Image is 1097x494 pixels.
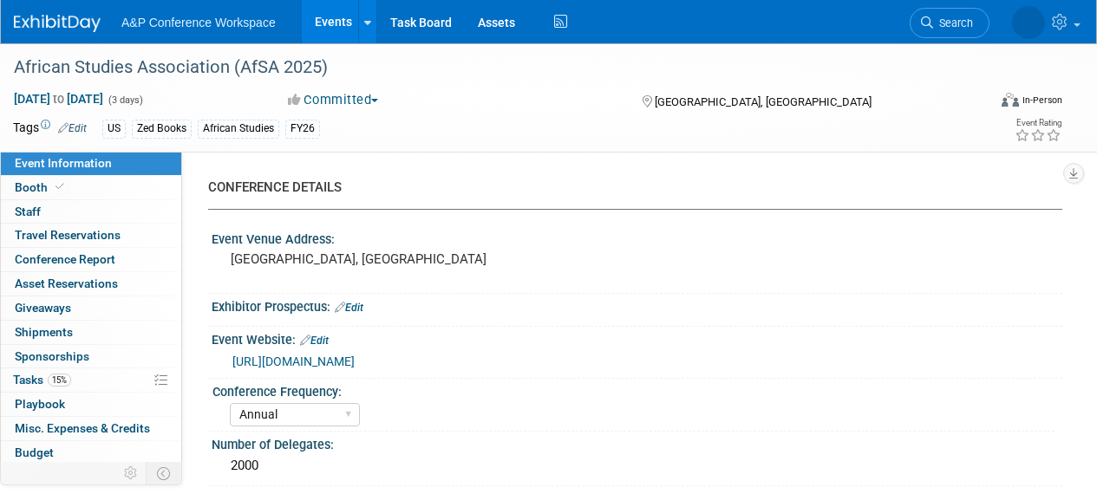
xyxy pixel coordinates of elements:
div: Zed Books [132,120,192,138]
span: Staff [15,205,41,218]
i: Booth reservation complete [56,182,64,192]
img: Format-Inperson.png [1002,93,1019,107]
a: Budget [1,441,181,465]
div: Number of Delegates: [212,432,1062,453]
a: Misc. Expenses & Credits [1,417,181,440]
span: Budget [15,445,54,459]
span: Asset Reservations [15,276,118,290]
img: ExhibitDay [14,15,101,32]
a: Staff [1,200,181,224]
span: Event Information [15,156,112,170]
a: Sponsorships [1,345,181,368]
a: Shipments [1,321,181,344]
div: US [102,120,126,138]
div: FY26 [285,120,320,138]
pre: [GEOGRAPHIC_DATA], [GEOGRAPHIC_DATA] [231,251,547,267]
a: Edit [300,335,329,347]
a: Asset Reservations [1,272,181,296]
td: Personalize Event Tab Strip [116,462,147,484]
span: Playbook [15,397,65,411]
div: Exhibitor Prospectus: [212,294,1062,316]
div: In-Person [1022,94,1062,107]
span: A&P Conference Workspace [121,16,276,29]
span: [DATE] [DATE] [13,91,104,107]
span: Conference Report [15,252,115,266]
td: Tags [13,119,87,139]
button: Committed [282,91,385,109]
div: African Studies [198,120,279,138]
span: (3 days) [107,94,143,106]
span: [GEOGRAPHIC_DATA], [GEOGRAPHIC_DATA] [655,95,872,108]
span: Giveaways [15,301,71,315]
span: Booth [15,180,68,194]
span: to [50,92,67,106]
span: Search [933,16,973,29]
a: Giveaways [1,296,181,320]
span: Tasks [13,373,71,387]
a: Playbook [1,393,181,416]
a: Event Information [1,152,181,175]
div: CONFERENCE DETAILS [208,179,1049,197]
div: Event Website: [212,327,1062,349]
a: Edit [335,302,363,314]
div: African Studies Association (AfSA 2025) [8,52,973,83]
img: Anne Weston [1012,6,1045,39]
span: 15% [48,374,71,387]
span: Sponsorships [15,349,89,363]
div: Conference Frequency: [212,379,1055,400]
a: Search [910,8,989,38]
div: Event Venue Address: [212,226,1062,248]
span: Misc. Expenses & Credits [15,421,150,435]
a: Booth [1,176,181,199]
span: Travel Reservations [15,228,121,242]
a: Travel Reservations [1,224,181,247]
div: 2000 [225,452,1049,479]
td: Toggle Event Tabs [147,462,182,484]
a: Edit [58,122,87,134]
a: Conference Report [1,248,181,271]
a: Tasks15% [1,368,181,392]
div: Event Rating [1015,119,1061,127]
a: [URL][DOMAIN_NAME] [232,354,355,368]
span: Shipments [15,325,73,339]
div: Event Format [909,90,1062,116]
